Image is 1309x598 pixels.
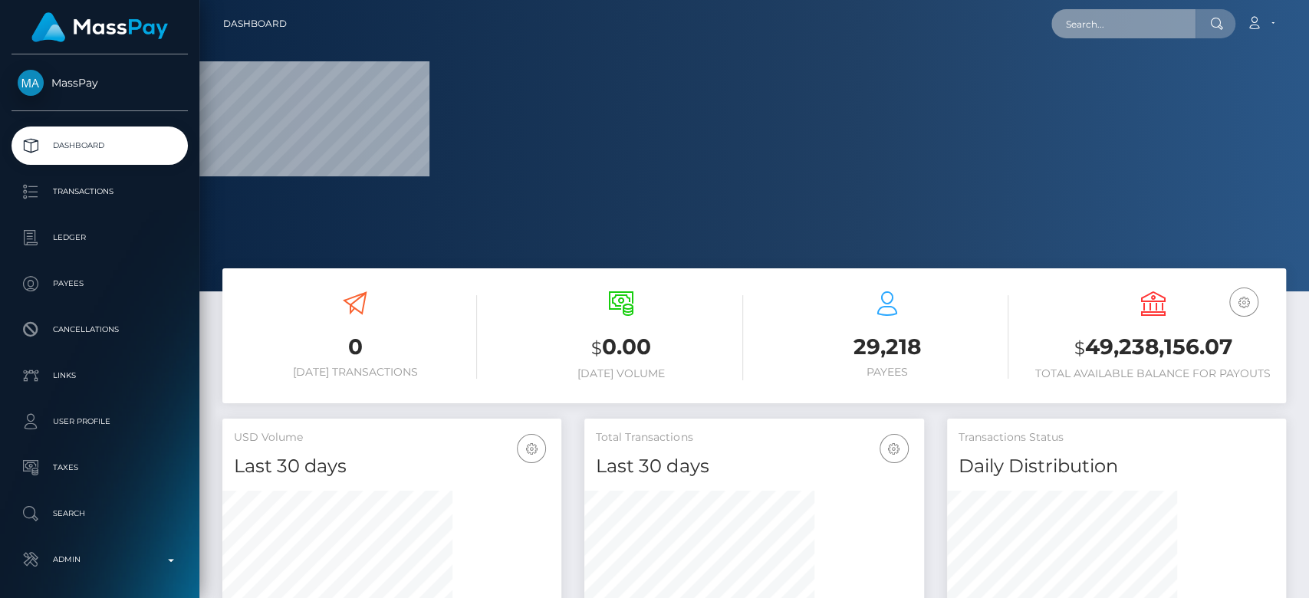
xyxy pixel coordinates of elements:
[12,402,188,441] a: User Profile
[234,366,477,379] h6: [DATE] Transactions
[766,366,1009,379] h6: Payees
[959,453,1274,480] h4: Daily Distribution
[18,410,182,433] p: User Profile
[18,180,182,203] p: Transactions
[12,356,188,395] a: Links
[596,430,912,445] h5: Total Transactions
[18,134,182,157] p: Dashboard
[1031,332,1274,363] h3: 49,238,156.07
[12,264,188,303] a: Payees
[12,540,188,579] a: Admin
[12,127,188,165] a: Dashboard
[591,337,602,359] small: $
[596,453,912,480] h4: Last 30 days
[12,310,188,349] a: Cancellations
[18,548,182,571] p: Admin
[18,70,44,96] img: MassPay
[234,453,550,480] h4: Last 30 days
[1051,9,1196,38] input: Search...
[18,226,182,249] p: Ledger
[223,8,287,40] a: Dashboard
[234,332,477,362] h3: 0
[959,430,1274,445] h5: Transactions Status
[12,495,188,533] a: Search
[18,502,182,525] p: Search
[12,449,188,487] a: Taxes
[500,367,743,380] h6: [DATE] Volume
[1031,367,1274,380] h6: Total Available Balance for Payouts
[18,272,182,295] p: Payees
[18,318,182,341] p: Cancellations
[18,456,182,479] p: Taxes
[1074,337,1085,359] small: $
[766,332,1009,362] h3: 29,218
[12,219,188,257] a: Ledger
[234,430,550,445] h5: USD Volume
[12,76,188,90] span: MassPay
[500,332,743,363] h3: 0.00
[31,12,168,42] img: MassPay Logo
[12,172,188,211] a: Transactions
[18,364,182,387] p: Links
